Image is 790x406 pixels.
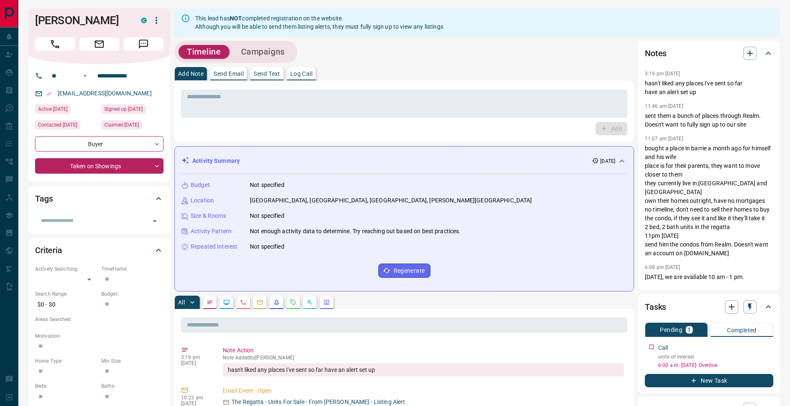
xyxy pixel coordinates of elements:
p: Send Email [214,71,244,77]
p: [DATE], we are available 10 am - 1 pm. I think you showed us condos in [GEOGRAPHIC_DATA] before a... [645,273,773,378]
p: Timeframe: [101,265,164,273]
div: Activity Summary[DATE] [181,153,627,169]
div: Sat Aug 09 2025 [35,105,97,116]
p: Size & Rooms [191,212,226,220]
p: 6:08 pm [DATE] [645,264,680,270]
svg: Email Valid [46,91,52,97]
h1: [PERSON_NAME] [35,14,128,27]
p: Not enough activity data to determine. Try reaching out based on best practices. [250,227,461,236]
p: Location [191,196,214,205]
svg: Lead Browsing Activity [223,299,230,306]
p: [DATE] [181,360,210,366]
p: Send Text [254,71,280,77]
p: units of interest [658,353,773,361]
p: All [178,299,185,305]
div: Tags [35,189,164,209]
p: Budget [191,181,210,189]
p: Home Type: [35,357,97,365]
div: Sun May 26 2024 [101,120,164,132]
button: New Task [645,374,773,387]
p: 3:19 pm [181,354,210,360]
div: Criteria [35,240,164,260]
div: Sun May 26 2024 [101,105,164,116]
p: Not specified [250,181,284,189]
p: Actively Searching: [35,265,97,273]
p: Pending [660,327,682,333]
p: Baths: [101,382,164,390]
div: Tasks [645,297,773,317]
p: Not specified [250,242,284,251]
p: Note Action [223,346,624,355]
div: Wed Jul 23 2025 [35,120,97,132]
h2: Tags [35,192,53,205]
p: sent them a bunch of places through Realm. Doesn't want to fully sign up to our site [645,112,773,129]
div: Buyer [35,136,164,152]
button: Open [149,215,161,227]
h2: Notes [645,47,667,60]
svg: Agent Actions [323,299,330,306]
span: Contacted [DATE] [38,121,77,129]
div: This lead has completed registration on the website. Although you will be able to send them listi... [195,11,443,34]
p: 6:00 a.m. [DATE] - Overdue [658,361,773,369]
h2: Criteria [35,244,62,257]
p: 11:46 am [DATE] [645,103,683,109]
p: Add Note [178,71,204,77]
span: Active [DATE] [38,105,68,113]
p: Beds: [35,382,97,390]
p: Activity Summary [192,157,240,165]
p: 11:07 am [DATE] [645,136,683,142]
div: hasn't liked any places I've sent so far have an alert set up [223,363,624,376]
p: Search Range: [35,290,97,298]
svg: Notes [206,299,213,306]
p: $0 - $0 [35,298,97,311]
p: Email Event - Open [223,386,624,395]
span: Message [123,37,164,51]
button: Regenerate [378,264,430,278]
p: Not specified [250,212,284,220]
strong: NOT [230,15,242,22]
p: 10:23 am [181,395,210,401]
h2: Tasks [645,300,666,314]
button: Open [80,71,90,81]
span: Email [79,37,119,51]
p: [DATE] [600,157,615,165]
p: Motivation: [35,332,164,340]
div: condos.ca [141,17,147,23]
a: [EMAIL_ADDRESS][DOMAIN_NAME] [58,90,152,97]
p: Note Added by [PERSON_NAME] [223,355,624,361]
button: Campaigns [233,45,293,59]
p: hasn't liked any places I've sent so far have an alert set up [645,79,773,97]
svg: Emails [257,299,263,306]
p: 1 [687,327,691,333]
p: Areas Searched: [35,316,164,323]
span: Claimed [DATE] [104,121,139,129]
p: Completed [727,327,757,333]
p: Budget: [101,290,164,298]
p: Activity Pattern [191,227,231,236]
svg: Requests [290,299,297,306]
p: [GEOGRAPHIC_DATA], [GEOGRAPHIC_DATA], [GEOGRAPHIC_DATA], [PERSON_NAME][GEOGRAPHIC_DATA] [250,196,532,205]
p: Call [658,344,668,352]
p: Repeated Interest [191,242,237,251]
div: Taken on Showings [35,158,164,174]
span: Call [35,37,75,51]
span: Signed up [DATE] [104,105,143,113]
svg: Calls [240,299,247,306]
p: Log Call [290,71,312,77]
p: bought a place in barrie a month ago for himself and his wife place is for their parents, they wa... [645,144,773,258]
p: 3:19 pm [DATE] [645,71,680,77]
svg: Listing Alerts [273,299,280,306]
p: Min Size: [101,357,164,365]
svg: Opportunities [307,299,313,306]
button: Timeline [179,45,229,59]
div: Notes [645,43,773,63]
